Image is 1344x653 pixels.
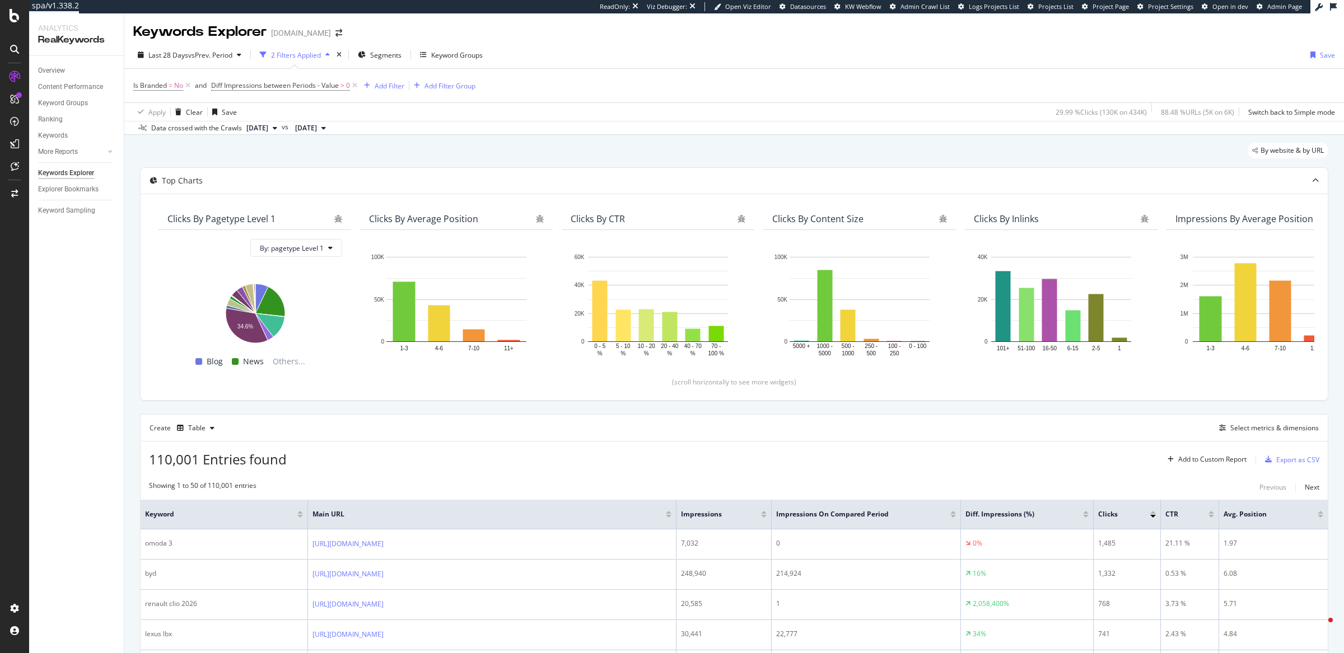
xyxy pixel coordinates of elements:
[38,184,116,195] a: Explorer Bookmarks
[776,599,956,609] div: 1
[978,254,988,260] text: 40K
[145,569,303,579] div: byd
[1248,107,1335,117] div: Switch back to Simple mode
[575,283,585,289] text: 40K
[866,350,876,356] text: 500
[1098,509,1133,519] span: Clicks
[984,339,988,345] text: 0
[312,569,384,580] a: [URL][DOMAIN_NAME]
[374,297,384,303] text: 50K
[195,81,207,90] div: and
[890,2,950,11] a: Admin Crawl List
[38,205,116,217] a: Keyword Sampling
[997,345,1010,351] text: 101+
[973,629,986,639] div: 34%
[162,175,203,186] div: Top Charts
[167,213,276,224] div: Clicks By pagetype Level 1
[38,65,116,77] a: Overview
[575,254,585,260] text: 60K
[237,323,253,330] text: 34.6%
[133,103,166,121] button: Apply
[375,81,404,91] div: Add Filter
[260,243,324,253] span: By: pagetype Level 1
[1042,345,1057,351] text: 16-50
[431,50,483,60] div: Keyword Groups
[973,569,986,579] div: 16%
[1320,50,1335,60] div: Save
[965,509,1066,519] span: Diff. Impressions (%)
[145,509,281,519] span: Keyword
[148,107,166,117] div: Apply
[174,78,183,93] span: No
[346,78,350,93] span: 0
[638,344,656,350] text: 10 - 20
[939,215,947,223] div: bug
[243,355,264,368] span: News
[1098,538,1156,548] div: 1,485
[282,122,291,132] span: vs
[772,251,947,358] svg: A chart.
[834,2,881,11] a: KW Webflow
[242,121,282,135] button: [DATE]
[1180,283,1188,289] text: 2M
[312,509,649,519] span: Main URL
[1259,482,1286,492] div: Previous
[169,81,172,90] span: =
[647,2,687,11] div: Viz Debugger:
[681,509,744,519] span: Impressions
[1178,456,1247,463] div: Add to Custom Report
[133,46,246,64] button: Last 28 DaysvsPrev. Period
[890,350,899,356] text: 250
[1067,345,1079,351] text: 6-15
[435,345,444,351] text: 4-6
[842,350,855,356] text: 1000
[400,345,408,351] text: 1-3
[1165,569,1214,579] div: 0.53 %
[681,629,767,639] div: 30,441
[620,350,626,356] text: %
[1275,345,1286,351] text: 7-10
[1018,345,1035,351] text: 51-100
[1259,481,1286,494] button: Previous
[250,239,342,257] button: By: pagetype Level 1
[708,350,724,356] text: 100 %
[1141,215,1149,223] div: bug
[145,629,303,639] div: lexus lbx
[1230,423,1319,433] div: Select metrics & dimensions
[246,123,268,133] span: 2025 Oct. 4th
[1161,107,1234,117] div: 88.48 % URLs ( 5K on 6K )
[973,538,982,548] div: 0%
[974,213,1039,224] div: Clicks By Inlinks
[167,278,342,344] svg: A chart.
[186,107,203,117] div: Clear
[1137,2,1193,11] a: Project Settings
[340,81,344,90] span: >
[681,599,767,609] div: 20,585
[38,114,63,125] div: Ranking
[353,46,406,64] button: Segments
[424,81,475,91] div: Add Filter Group
[38,146,105,158] a: More Reports
[195,80,207,91] button: and
[38,97,116,109] a: Keyword Groups
[369,213,478,224] div: Clicks By Average Position
[145,538,303,548] div: omoda 3
[1098,599,1156,609] div: 768
[38,167,94,179] div: Keywords Explorer
[714,2,771,11] a: Open Viz Editor
[1224,569,1323,579] div: 6.08
[774,254,788,260] text: 100K
[1224,629,1323,639] div: 4.84
[38,34,115,46] div: RealKeywords
[1306,615,1333,642] iframe: Intercom live chat
[312,629,384,640] a: [URL][DOMAIN_NAME]
[38,130,116,142] a: Keywords
[958,2,1019,11] a: Logs Projects List
[1248,143,1328,158] div: legacy label
[291,121,330,135] button: [DATE]
[1276,455,1319,464] div: Export as CSV
[1028,2,1074,11] a: Projects List
[1261,147,1324,154] span: By website & by URL
[504,345,514,351] text: 11+
[188,50,232,60] span: vs Prev. Period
